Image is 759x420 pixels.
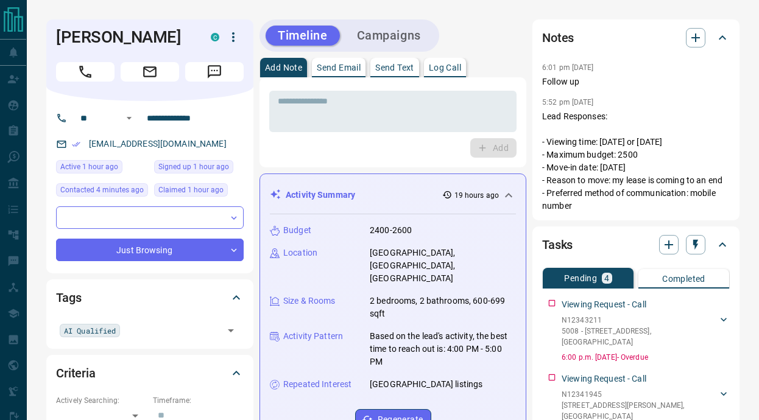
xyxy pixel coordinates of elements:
[265,63,302,72] p: Add Note
[562,352,730,363] p: 6:00 p.m. [DATE] - Overdue
[542,63,594,72] p: 6:01 pm [DATE]
[211,33,219,41] div: condos.ca
[56,395,147,406] p: Actively Searching:
[283,224,311,237] p: Budget
[56,160,148,177] div: Fri Aug 15 2025
[562,298,646,311] p: Viewing Request - Call
[370,247,516,285] p: [GEOGRAPHIC_DATA], [GEOGRAPHIC_DATA], [GEOGRAPHIC_DATA]
[542,75,730,88] p: Follow up
[56,239,244,261] div: Just Browsing
[429,63,461,72] p: Log Call
[185,62,244,82] span: Message
[154,183,244,200] div: Fri Aug 15 2025
[317,63,361,72] p: Send Email
[283,295,336,307] p: Size & Rooms
[562,389,718,400] p: N12341945
[222,322,239,339] button: Open
[542,98,594,107] p: 5:52 pm [DATE]
[562,326,718,348] p: 5008 - [STREET_ADDRESS] , [GEOGRAPHIC_DATA]
[562,373,646,385] p: Viewing Request - Call
[604,274,609,282] p: 4
[542,235,573,254] h2: Tasks
[266,26,340,46] button: Timeline
[542,110,730,212] p: Lead Responses: - Viewing time: [DATE] or [DATE] - Maximum budget: 2500 - Move-in date: [DATE] - ...
[370,330,516,368] p: Based on the lead's activity, the best time to reach out is: 4:00 PM - 5:00 PM
[542,23,730,52] div: Notes
[542,230,730,259] div: Tasks
[56,183,148,200] div: Fri Aug 15 2025
[56,27,192,47] h1: [PERSON_NAME]
[122,111,136,125] button: Open
[56,288,81,307] h2: Tags
[662,275,705,283] p: Completed
[158,161,229,173] span: Signed up 1 hour ago
[370,224,412,237] p: 2400-2600
[56,62,115,82] span: Call
[64,324,116,337] span: AI Qualified
[153,395,244,406] p: Timeframe:
[370,295,516,320] p: 2 bedrooms, 2 bathrooms, 600-699 sqft
[562,312,730,350] div: N123432115008 - [STREET_ADDRESS],[GEOGRAPHIC_DATA]
[158,184,224,196] span: Claimed 1 hour ago
[56,283,244,312] div: Tags
[562,315,718,326] p: N12343211
[345,26,433,46] button: Campaigns
[564,274,597,282] p: Pending
[283,247,317,259] p: Location
[56,359,244,388] div: Criteria
[542,28,574,47] h2: Notes
[60,184,144,196] span: Contacted 4 minutes ago
[89,139,227,149] a: [EMAIL_ADDRESS][DOMAIN_NAME]
[56,363,96,383] h2: Criteria
[270,184,516,206] div: Activity Summary19 hours ago
[60,161,118,173] span: Active 1 hour ago
[286,189,355,201] p: Activity Summary
[454,190,499,201] p: 19 hours ago
[154,160,244,177] div: Fri Aug 15 2025
[370,378,482,391] p: [GEOGRAPHIC_DATA] listings
[121,62,179,82] span: Email
[283,378,351,391] p: Repeated Interest
[72,140,80,149] svg: Email Verified
[375,63,414,72] p: Send Text
[283,330,343,343] p: Activity Pattern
